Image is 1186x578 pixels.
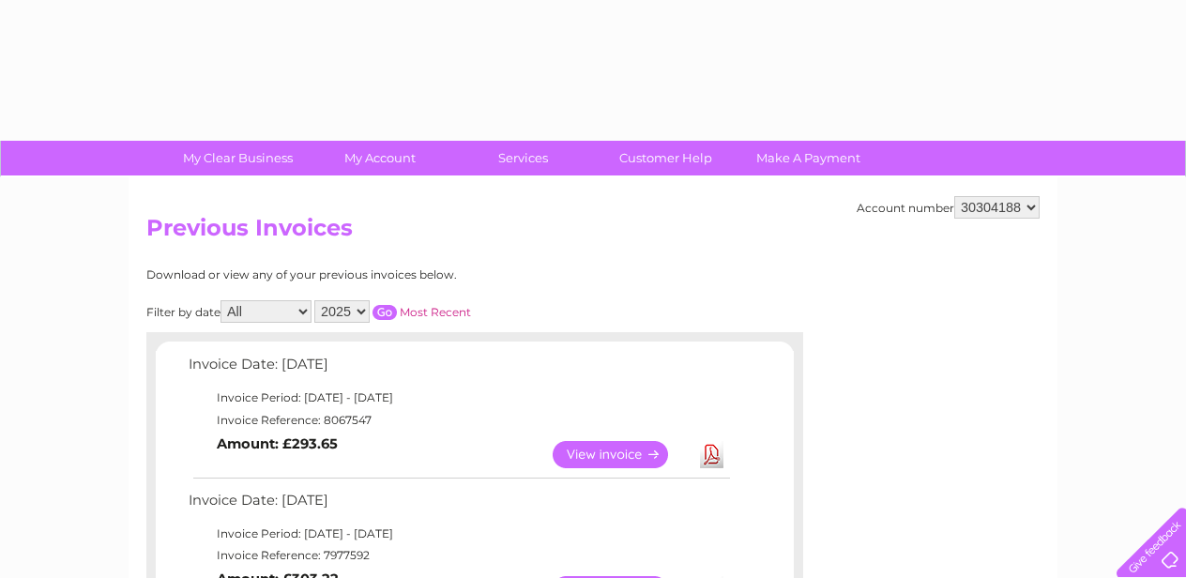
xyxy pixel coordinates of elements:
a: Download [700,441,723,468]
h2: Previous Invoices [146,215,1040,251]
div: Filter by date [146,300,639,323]
a: Most Recent [400,305,471,319]
a: Services [446,141,601,175]
a: View [553,441,691,468]
td: Invoice Date: [DATE] [184,488,733,523]
td: Invoice Reference: 7977592 [184,544,733,567]
a: Make A Payment [731,141,886,175]
td: Invoice Period: [DATE] - [DATE] [184,387,733,409]
td: Invoice Date: [DATE] [184,352,733,387]
a: Customer Help [588,141,743,175]
div: Account number [857,196,1040,219]
b: Amount: £293.65 [217,435,338,452]
div: Download or view any of your previous invoices below. [146,268,639,281]
a: My Clear Business [160,141,315,175]
td: Invoice Reference: 8067547 [184,409,733,432]
td: Invoice Period: [DATE] - [DATE] [184,523,733,545]
a: My Account [303,141,458,175]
